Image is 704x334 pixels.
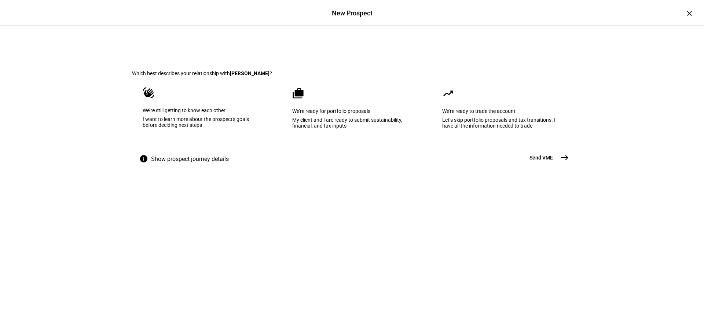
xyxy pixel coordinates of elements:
eth-mega-radio-button: We’re ready for portfolio proposals [281,76,422,150]
div: Which best describes your relationship with ? [132,70,572,76]
mat-icon: cases [292,88,304,99]
button: Show prospect journey details [132,150,239,168]
div: We’re still getting to know each other [143,107,261,113]
span: Show prospect journey details [151,150,229,168]
div: × [683,7,695,19]
mat-icon: info [139,154,148,163]
div: I want to learn more about the prospect's goals before deciding next steps [143,116,261,128]
div: We're ready to trade the account [442,108,561,114]
b: [PERSON_NAME] [230,70,269,76]
mat-icon: waving_hand [143,87,154,99]
eth-mega-radio-button: We’re still getting to know each other [132,76,272,150]
div: Let’s skip portfolio proposals and tax transitions. I have all the information needed to trade [442,117,561,129]
div: My client and I are ready to submit sustainability, financial, and tax inputs [292,117,411,129]
mat-icon: east [560,153,569,162]
button: Send VME [521,150,572,165]
mat-icon: moving [442,88,454,99]
eth-mega-radio-button: We're ready to trade the account [431,76,572,150]
span: Send VME [529,154,553,161]
div: We’re ready for portfolio proposals [292,108,411,114]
